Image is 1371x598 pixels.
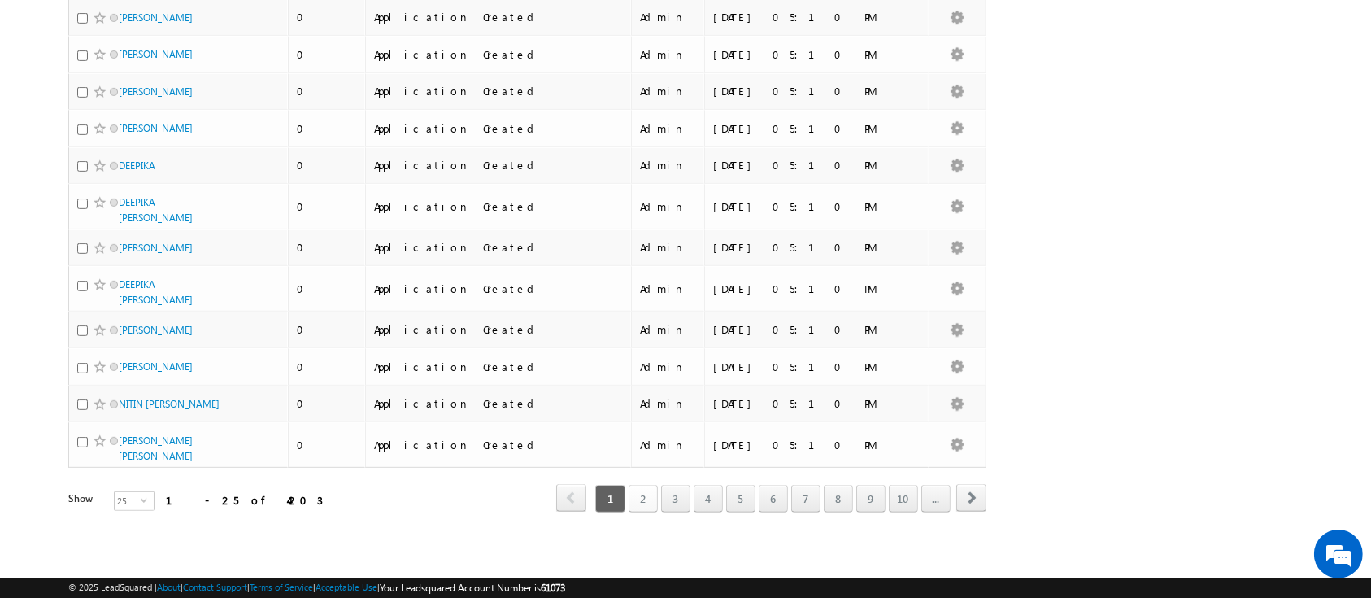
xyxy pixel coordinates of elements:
[640,199,697,214] div: Admin
[713,10,921,24] div: [DATE] 05:10 PM
[221,470,295,492] em: Start Chat
[374,199,598,214] div: Application Created
[374,322,598,337] div: Application Created
[297,121,358,136] div: 0
[541,582,565,594] span: 61073
[297,84,358,98] div: 0
[183,582,247,592] a: Contact Support
[640,360,697,374] div: Admin
[297,10,358,24] div: 0
[374,438,598,452] div: Application Created
[374,396,598,411] div: Application Created
[713,360,921,374] div: [DATE] 05:10 PM
[640,240,697,255] div: Admin
[640,10,697,24] div: Admin
[640,282,697,296] div: Admin
[380,582,565,594] span: Your Leadsquared Account Number is
[166,491,323,509] div: 1 - 25 of 4203
[141,496,154,504] span: select
[956,484,986,512] span: next
[640,158,697,172] div: Admin
[119,360,193,373] a: [PERSON_NAME]
[713,240,921,255] div: [DATE] 05:10 PM
[297,360,358,374] div: 0
[759,485,788,513] a: 6
[297,322,358,337] div: 0
[713,121,921,136] div: [DATE] 05:10 PM
[726,485,755,513] a: 5
[713,84,921,98] div: [DATE] 05:10 PM
[956,486,986,512] a: next
[250,582,313,592] a: Terms of Service
[374,10,598,24] div: Application Created
[119,324,193,336] a: [PERSON_NAME]
[85,85,273,107] div: Chat with us now
[119,85,193,98] a: [PERSON_NAME]
[157,582,181,592] a: About
[119,48,193,60] a: [PERSON_NAME]
[297,438,358,452] div: 0
[297,47,358,62] div: 0
[316,582,377,592] a: Acceptable Use
[297,396,358,411] div: 0
[595,485,625,513] span: 1
[374,47,598,62] div: Application Created
[119,11,193,24] a: [PERSON_NAME]
[374,158,598,172] div: Application Created
[713,396,921,411] div: [DATE] 05:10 PM
[119,398,220,410] a: NITIN [PERSON_NAME]
[119,196,193,224] a: DEEPIKA [PERSON_NAME]
[713,282,921,296] div: [DATE] 05:10 PM
[791,485,820,513] a: 7
[640,47,697,62] div: Admin
[374,121,598,136] div: Application Created
[640,121,697,136] div: Admin
[661,485,690,513] a: 3
[556,484,586,512] span: prev
[694,485,723,513] a: 4
[21,151,297,456] textarea: Type your message and hit 'Enter'
[297,240,358,255] div: 0
[640,322,697,337] div: Admin
[119,434,193,462] a: [PERSON_NAME] [PERSON_NAME]
[713,47,921,62] div: [DATE] 05:10 PM
[889,485,918,513] a: 10
[713,322,921,337] div: [DATE] 05:10 PM
[28,85,68,107] img: d_60004797649_company_0_60004797649
[629,485,658,513] a: 2
[297,158,358,172] div: 0
[713,199,921,214] div: [DATE] 05:10 PM
[921,485,951,513] a: ...
[267,8,306,47] div: Minimize live chat window
[824,485,853,513] a: 8
[297,282,358,296] div: 0
[640,396,697,411] div: Admin
[556,486,586,512] a: prev
[374,282,598,296] div: Application Created
[68,580,565,596] span: © 2025 LeadSquared | | | | |
[374,84,598,98] div: Application Created
[115,492,141,510] span: 25
[297,199,358,214] div: 0
[713,438,921,452] div: [DATE] 05:10 PM
[68,491,101,506] div: Show
[856,485,886,513] a: 9
[119,242,193,254] a: [PERSON_NAME]
[119,278,193,306] a: DEEPIKA [PERSON_NAME]
[640,84,697,98] div: Admin
[640,438,697,452] div: Admin
[713,158,921,172] div: [DATE] 05:10 PM
[119,159,155,172] a: DEEPIKA
[119,122,193,134] a: [PERSON_NAME]
[374,360,598,374] div: Application Created
[374,240,598,255] div: Application Created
